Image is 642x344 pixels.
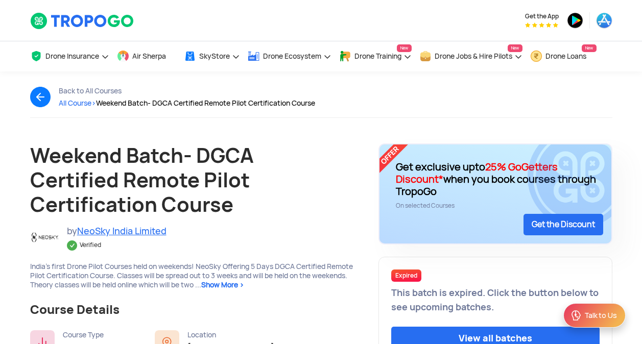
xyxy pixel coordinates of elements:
[91,99,96,108] span: >
[354,52,401,60] span: Drone Training
[59,87,315,95] div: Back to All Courses
[184,41,240,71] a: SkyStore
[30,12,135,30] img: TropoGo Logo
[396,161,603,198] div: Get exclusive upto when you book courses through TropoGo
[30,225,59,254] img: Untitled%20design(1).png
[45,52,99,60] span: Drone Insurance
[339,41,412,71] a: Drone TrainingNew
[525,12,559,20] span: Get the App
[582,44,597,52] span: New
[530,41,597,71] a: Drone LoansNew
[263,52,321,60] span: Drone Ecosystem
[30,254,364,289] div: India's first Drone Pilot Courses held on weekends! NeoSky Offering 5 Days DGCA Certified Remote ...
[67,225,167,237] div: by
[96,99,315,108] span: Weekend Batch- DGCA Certified Remote Pilot Certification Course
[77,225,167,237] span: NeoSky India Limited
[396,202,603,210] div: On selected Courses
[508,44,522,52] span: New
[63,330,104,340] div: Course Type
[132,52,166,60] span: Air Sherpa
[379,144,412,177] img: ic_offer.png
[525,22,558,28] img: App Raking
[59,99,96,108] span: All Course
[570,309,582,322] img: ic_Support.svg
[524,214,603,235] div: Get the Discount
[435,52,512,60] span: Drone Jobs & Hire Pilots
[391,269,421,282] div: Expired
[596,12,612,29] img: ic_appstore.png
[187,330,274,340] div: Location
[117,41,176,71] a: Air Sherpa
[419,41,522,71] a: Drone Jobs & Hire PilotsNew
[30,41,109,71] a: Drone Insurance
[584,310,617,321] div: Talk to Us
[199,52,230,60] span: SkyStore
[67,240,167,251] div: Verified
[397,44,412,52] span: New
[528,144,611,228] img: bg_card2.png
[391,286,600,314] div: This batch is expired. Click the button below to see upcoming batches.
[545,52,586,60] span: Drone Loans
[30,143,364,217] h1: Weekend Batch- DGCA Certified Remote Pilot Certification Course
[248,41,331,71] a: Drone Ecosystem
[201,280,244,289] span: Show More >
[567,12,583,29] img: ic_playstore.png
[30,302,364,318] div: Course Details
